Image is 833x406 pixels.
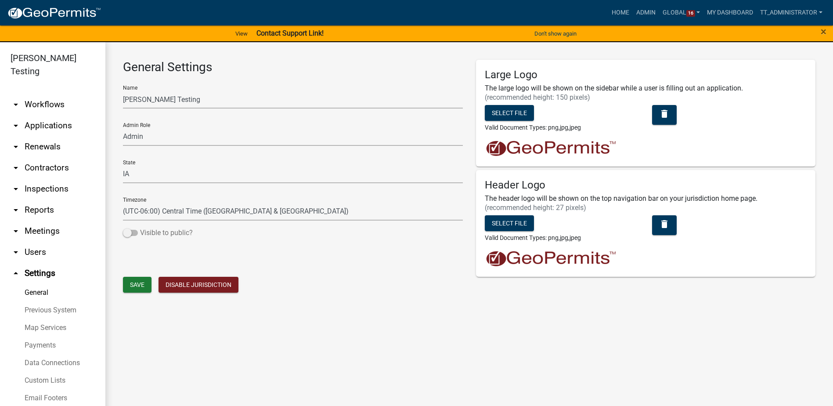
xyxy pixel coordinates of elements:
i: arrow_drop_down [11,205,21,215]
span: × [821,25,826,38]
h5: Header Logo [485,179,807,192]
i: arrow_drop_down [11,141,21,152]
i: arrow_drop_down [11,99,21,110]
button: delete [652,105,677,125]
button: Save [123,277,151,293]
i: arrow_drop_down [11,120,21,131]
img: jurisdiction header logo [485,250,617,268]
a: TT_Administrator [757,4,826,21]
i: arrow_drop_down [11,247,21,257]
i: delete [659,219,670,229]
strong: Contact Support Link! [256,29,324,37]
span: Save [130,281,144,288]
a: Global16 [659,4,704,21]
h6: (recommended height: 150 pixels) [485,93,807,101]
span: 16 [686,10,695,17]
h3: General Settings [123,60,463,75]
button: Select file [485,105,534,121]
i: arrow_drop_down [11,226,21,236]
h6: (recommended height: 27 pixels) [485,203,807,212]
a: Admin [633,4,659,21]
button: delete [652,215,677,235]
button: Don't show again [531,26,580,41]
i: arrow_drop_up [11,268,21,279]
span: Valid Document Types: png,jpg,jpeg [485,234,581,241]
a: View [232,26,251,41]
i: delete [659,109,670,119]
a: Home [608,4,633,21]
button: Select file [485,215,534,231]
h6: The large logo will be shown on the sidebar while a user is filling out an application. [485,84,807,92]
label: Visible to public? [123,228,193,238]
i: arrow_drop_down [11,163,21,173]
button: Close [821,26,826,37]
i: arrow_drop_down [11,184,21,194]
h5: Large Logo [485,69,807,81]
h6: The header logo will be shown on the top navigation bar on your jurisdiction home page. [485,194,807,203]
button: Disable Jurisdiction [159,277,238,293]
img: jurisdiction logo [485,139,617,158]
a: My Dashboard [703,4,757,21]
span: Valid Document Types: png,jpg,jpeg [485,124,581,131]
